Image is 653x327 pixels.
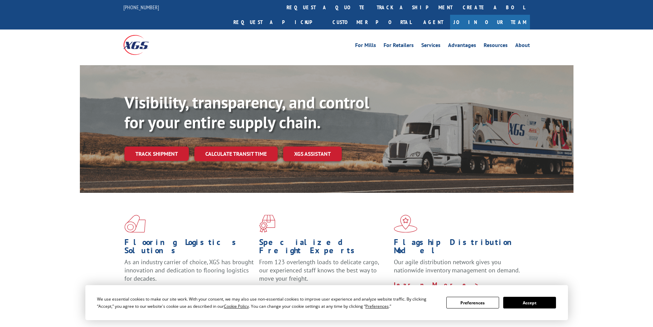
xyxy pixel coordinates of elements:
div: We use essential cookies to make our site work. With your consent, we may also use non-essential ... [97,295,438,310]
a: Request a pickup [228,15,327,30]
a: Learn More > [394,281,479,289]
a: For Retailers [384,43,414,50]
span: Our agile distribution network gives you nationwide inventory management on demand. [394,258,520,274]
h1: Flagship Distribution Model [394,238,523,258]
img: xgs-icon-flagship-distribution-model-red [394,215,418,233]
a: Track shipment [124,147,189,161]
h1: Flooring Logistics Solutions [124,238,254,258]
a: For Mills [355,43,376,50]
a: Calculate transit time [194,147,278,161]
a: Agent [416,15,450,30]
a: Services [421,43,440,50]
a: Customer Portal [327,15,416,30]
h1: Specialized Freight Experts [259,238,389,258]
p: From 123 overlength loads to delicate cargo, our experienced staff knows the best way to move you... [259,258,389,289]
a: Advantages [448,43,476,50]
a: XGS ASSISTANT [283,147,342,161]
a: About [515,43,530,50]
img: xgs-icon-focused-on-flooring-red [259,215,275,233]
button: Accept [503,297,556,308]
span: As an industry carrier of choice, XGS has brought innovation and dedication to flooring logistics... [124,258,254,282]
span: Preferences [365,303,389,309]
div: Cookie Consent Prompt [85,285,568,320]
button: Preferences [446,297,499,308]
a: Join Our Team [450,15,530,30]
a: Resources [484,43,508,50]
b: Visibility, transparency, and control for your entire supply chain. [124,92,369,133]
span: Cookie Policy [224,303,249,309]
a: [PHONE_NUMBER] [123,4,159,11]
img: xgs-icon-total-supply-chain-intelligence-red [124,215,146,233]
